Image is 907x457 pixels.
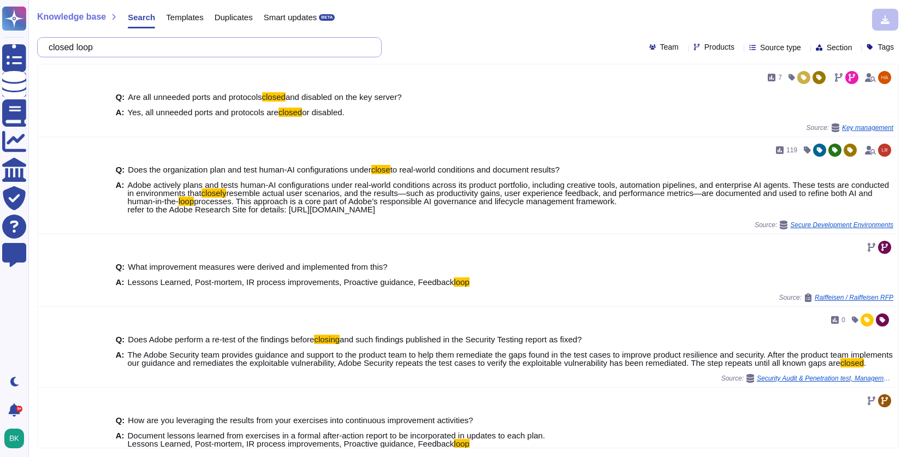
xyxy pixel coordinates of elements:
b: A: [116,108,125,116]
span: Duplicates [215,13,253,21]
span: Secure Development Environments [790,222,893,228]
mark: loop [454,277,469,287]
span: Source: [779,293,893,302]
span: Document lessons learned from exercises in a formal after-action report to be incorporated in upd... [128,431,546,448]
img: user [878,71,891,84]
mark: closing [314,335,340,344]
span: Raiffeisen / Raiffeisen RFP [815,294,893,301]
b: A: [116,278,125,286]
span: 0 [841,317,845,323]
b: Q: [116,263,125,271]
b: Q: [116,416,125,424]
span: Knowledge base [37,13,106,21]
span: Tags [878,43,894,51]
input: Search a question or template... [43,38,370,57]
mark: closely [201,188,227,198]
span: Section [827,44,852,51]
span: Products [704,43,734,51]
span: to real-world conditions and document results? [390,165,560,174]
span: Security Audit & Penetration test, Management of Technical Vulnerabilities [757,375,893,382]
span: Templates [166,13,203,21]
mark: loop [179,197,194,206]
div: BETA [319,14,335,21]
span: Does the organization plan and test human-AI configurations under [128,165,371,174]
div: 9+ [16,406,22,412]
span: Key management [842,124,893,131]
span: Are all unneeded ports and protocols [128,92,262,102]
mark: closed [840,358,864,367]
button: user [2,426,32,450]
span: or disabled. [302,108,345,117]
b: Q: [116,165,125,174]
span: resemble actual user scenarios, and the results—such as productivity gains, user experience feedb... [128,188,873,206]
span: Search [128,13,155,21]
span: The Adobe Security team provides guidance and support to the product team to help them remediate ... [128,350,893,367]
span: . [864,358,866,367]
b: A: [116,181,125,213]
img: user [878,144,891,157]
mark: closed [262,92,286,102]
span: processes. This approach is a core part of Adobe’s responsible AI governance and lifecycle manage... [128,197,617,214]
mark: loop [454,439,469,448]
span: Source type [760,44,801,51]
b: A: [116,351,125,367]
img: user [4,429,24,448]
span: Does Adobe perform a re-test of the findings before [128,335,314,344]
b: Q: [116,335,125,343]
b: A: [116,431,125,448]
mark: close [371,165,390,174]
span: Smart updates [264,13,317,21]
b: Q: [116,93,125,101]
span: Source: [807,123,893,132]
span: Source: [755,221,893,229]
span: What improvement measures were derived and implemented from this? [128,262,387,271]
span: 7 [778,74,782,81]
span: and disabled on the key server? [286,92,402,102]
span: Source: [721,374,893,383]
span: How are you leveraging the results from your exercises into continuous improvement activities? [128,416,473,425]
span: Adobe actively plans and tests human-AI configurations under real-world conditions across its pro... [128,180,890,198]
span: Team [660,43,679,51]
span: Yes, all unneeded ports and protocols are [128,108,278,117]
span: Lessons Learned, Post-mortem, IR process improvements, Proactive guidance, Feedback [128,277,454,287]
mark: closed [278,108,302,117]
span: and such findings published in the Security Testing report as fixed? [340,335,582,344]
span: 119 [786,147,797,153]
